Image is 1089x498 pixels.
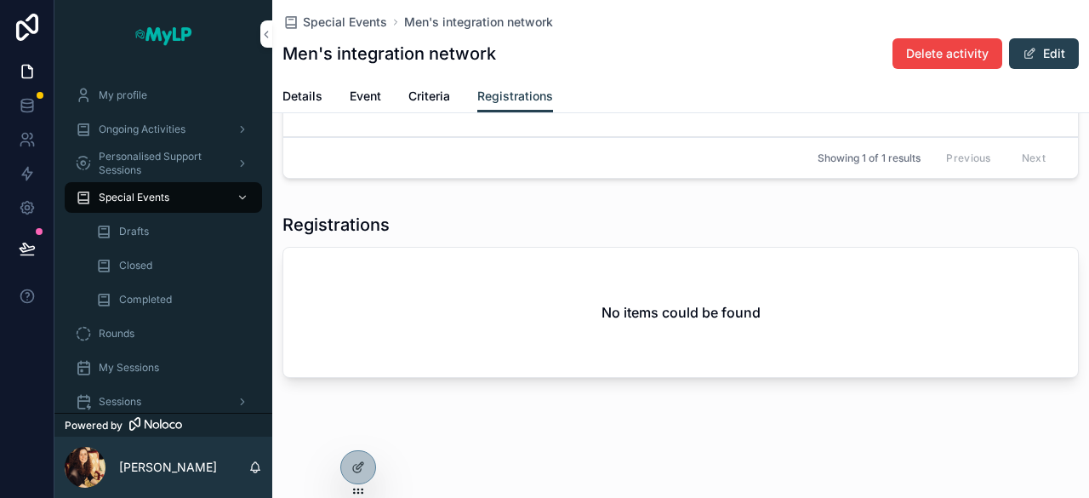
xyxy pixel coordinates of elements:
a: Men's integration network [404,14,553,31]
h1: Registrations [282,213,390,237]
span: Ongoing Activities [99,123,185,136]
a: Special Events [282,14,387,31]
span: Event [350,88,381,105]
div: scrollable content [54,68,272,413]
img: App logo [134,20,193,48]
a: Sessions [65,386,262,417]
a: Drafts [85,216,262,247]
span: Special Events [303,14,387,31]
a: Registrations [477,81,553,113]
a: My Sessions [65,352,262,383]
span: Details [282,88,322,105]
a: Ongoing Activities [65,114,262,145]
span: Powered by [65,419,123,432]
button: Edit [1009,38,1079,69]
button: Delete activity [892,38,1002,69]
p: [PERSON_NAME] [119,459,217,476]
span: Showing 1 of 1 results [818,152,921,165]
a: Closed [85,250,262,281]
a: Event [350,81,381,115]
span: Rounds [99,327,134,341]
a: Special Events [65,182,262,213]
a: Powered by [54,413,272,437]
span: Personalised Support Sessions [99,150,223,177]
span: Completed [119,293,172,306]
a: Criteria [408,81,450,115]
a: Details [282,81,322,115]
span: Special Events [99,191,169,204]
a: Rounds [65,318,262,349]
span: Delete activity [906,45,989,62]
a: My profile [65,80,262,111]
span: Criteria [408,88,450,105]
a: Completed [85,284,262,315]
span: Registrations [477,88,553,105]
h1: Men's integration network [282,42,496,66]
span: Drafts [119,225,149,238]
h2: No items could be found [602,302,761,323]
a: Personalised Support Sessions [65,148,262,179]
span: Sessions [99,395,141,409]
span: Closed [119,259,152,272]
span: My profile [99,89,147,102]
span: My Sessions [99,361,159,375]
